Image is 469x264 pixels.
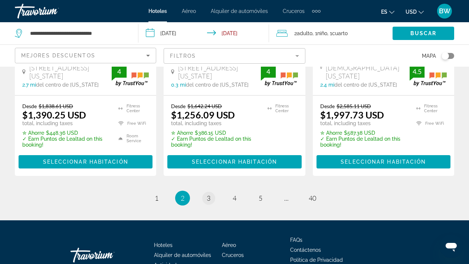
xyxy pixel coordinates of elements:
[435,3,454,19] button: User Menu
[171,120,258,126] p: total, including taxes
[112,67,127,76] div: 4
[290,247,321,253] a: Contáctenos
[320,103,335,109] span: Desde
[181,194,184,202] span: 2
[167,155,301,168] button: Seleccionar habitación
[15,191,454,205] nav: Pagination
[19,157,152,165] a: Seleccionar habitación
[320,136,407,148] p: ✓ Earn Puntos de Lealtad on this booking!
[167,157,301,165] a: Seleccionar habitación
[164,48,305,64] button: Filter
[406,6,424,17] button: Change currency
[320,82,334,88] span: 2.4 mi
[290,257,343,263] a: Política de Privacidad
[154,242,173,248] a: Hoteles
[115,133,149,144] li: Room Service
[269,22,393,44] button: Travelers: 2 adults, 1 child
[436,53,454,59] button: Toggle map
[207,194,210,202] span: 3
[264,103,298,114] li: Fitness Center
[22,82,36,88] span: 2.7 mi
[233,194,236,202] span: 4
[21,51,150,60] mat-select: Sort by
[393,27,454,40] button: Buscar
[320,130,407,136] p: $587.38 USD
[259,194,262,202] span: 5
[320,120,407,126] p: total, including taxes
[29,64,112,80] span: [STREET_ADDRESS][US_STATE]
[15,1,89,21] a: Travorium
[410,64,447,86] img: trustyou-badge.svg
[19,155,152,168] button: Seleccionar habitación
[439,7,450,15] span: BW
[261,64,298,86] img: trustyou-badge.svg
[222,242,236,248] a: Aéreo
[413,118,447,129] li: Free WiFi
[171,130,193,136] span: ✮ Ahorre
[381,6,394,17] button: Change language
[439,234,463,258] iframe: Botón para iniciar la ventana de mensajería
[182,8,196,14] a: Aéreo
[138,22,269,44] button: Check-in date: Oct 10, 2025 Check-out date: Oct 13, 2025
[317,155,450,168] button: Seleccionar habitación
[171,82,186,88] span: 0.3 mi
[22,130,109,136] p: $448.36 USD
[290,237,302,243] a: FAQs
[320,130,342,136] span: ✮ Ahorre
[187,103,222,109] del: $1,642.24 USD
[332,30,348,36] span: Cuarto
[261,67,276,76] div: 4
[148,8,167,14] a: Hoteles
[115,103,149,114] li: Fitness Center
[21,53,95,59] span: Mejores descuentos
[334,82,397,88] span: del centro de [US_STATE]
[171,109,235,120] ins: $1,256.09 USD
[309,194,316,202] span: 40
[413,103,447,114] li: Fitness Center
[115,118,149,129] li: Free WiFi
[294,28,312,39] span: 2
[283,8,305,14] a: Cruceros
[22,109,86,120] ins: $1,390.25 USD
[155,194,158,202] span: 1
[192,159,277,165] span: Seleccionar habitación
[22,120,109,126] p: total, including taxes
[337,103,371,109] del: $2,585.11 USD
[36,82,99,88] span: del centro de [US_STATE]
[22,136,109,148] p: ✓ Earn Puntos de Lealtad on this booking!
[422,51,436,61] span: Mapa
[312,28,327,39] span: , 1
[410,67,424,76] div: 4.5
[326,56,410,80] span: [STREET_ADDRESS][DEMOGRAPHIC_DATA][US_STATE]
[317,30,327,36] span: Niño
[22,130,44,136] span: ✮ Ahorre
[186,82,249,88] span: del centro de [US_STATE]
[297,30,312,36] span: Adulto
[284,194,289,202] span: ...
[171,136,258,148] p: ✓ Earn Puntos de Lealtad on this booking!
[320,109,384,120] ins: $1,997.73 USD
[43,159,128,165] span: Seleccionar habitación
[317,157,450,165] a: Seleccionar habitación
[112,64,149,86] img: trustyou-badge.svg
[39,103,73,109] del: $1,838.61 USD
[222,252,244,258] a: Cruceros
[211,8,268,14] a: Alquiler de automóviles
[341,159,426,165] span: Seleccionar habitación
[381,9,387,15] span: es
[327,28,348,39] span: , 1
[154,252,211,258] a: Alquiler de automóviles
[312,5,321,17] button: Extra navigation items
[178,64,261,80] span: [STREET_ADDRESS][US_STATE]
